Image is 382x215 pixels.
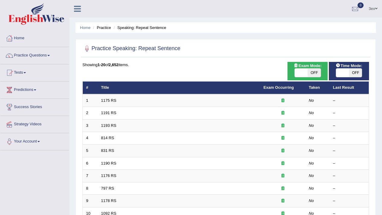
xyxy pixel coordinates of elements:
[349,69,362,77] span: OFF
[330,82,369,94] th: Last Result
[83,107,98,120] td: 2
[101,198,117,203] a: 1178 RS
[0,30,69,45] a: Home
[264,135,302,141] div: Exam occurring question
[83,94,98,107] td: 1
[101,148,114,153] a: 831 RS
[83,132,98,145] td: 4
[309,136,314,140] em: No
[306,82,330,94] th: Taken
[0,116,69,131] a: Strategy Videos
[82,62,369,68] div: Showing of items.
[112,25,166,30] li: Speaking: Repeat Sentence
[83,195,98,207] td: 9
[358,2,364,8] span: 0
[83,82,98,94] th: #
[309,198,314,203] em: No
[309,148,314,153] em: No
[264,161,302,166] div: Exam occurring question
[80,25,91,30] a: Home
[83,182,98,195] td: 8
[82,44,180,53] h2: Practice Speaking: Repeat Sentence
[264,123,302,129] div: Exam occurring question
[101,98,117,103] a: 1175 RS
[309,98,314,103] em: No
[309,186,314,191] em: No
[333,135,366,141] div: –
[91,25,111,30] li: Practice
[101,136,114,140] a: 814 RS
[101,173,117,178] a: 1176 RS
[83,170,98,182] td: 7
[0,64,69,79] a: Tests
[287,62,328,80] div: Show exams occurring in exams
[109,63,119,67] b: 2,652
[333,110,366,116] div: –
[264,148,302,154] div: Exam occurring question
[98,82,260,94] th: Title
[264,85,294,90] a: Exam Occurring
[264,186,302,191] div: Exam occurring question
[308,69,321,77] span: OFF
[101,111,117,115] a: 1191 RS
[101,186,114,191] a: 797 RS
[264,198,302,204] div: Exam occurring question
[333,148,366,154] div: –
[101,123,117,128] a: 1193 RS
[291,63,324,69] span: Exam Mode:
[83,145,98,157] td: 5
[333,186,366,191] div: –
[333,173,366,179] div: –
[333,161,366,166] div: –
[0,99,69,114] a: Success Stories
[101,161,117,165] a: 1190 RS
[0,133,69,148] a: Your Account
[333,198,366,204] div: –
[0,82,69,97] a: Predictions
[309,161,314,165] em: No
[309,111,314,115] em: No
[333,98,366,104] div: –
[309,123,314,128] em: No
[264,173,302,179] div: Exam occurring question
[333,63,365,69] span: Time Mode:
[0,47,69,62] a: Practice Questions
[309,173,314,178] em: No
[83,157,98,170] td: 6
[333,123,366,129] div: –
[264,98,302,104] div: Exam occurring question
[264,110,302,116] div: Exam occurring question
[83,119,98,132] td: 3
[98,63,105,67] b: 1-20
